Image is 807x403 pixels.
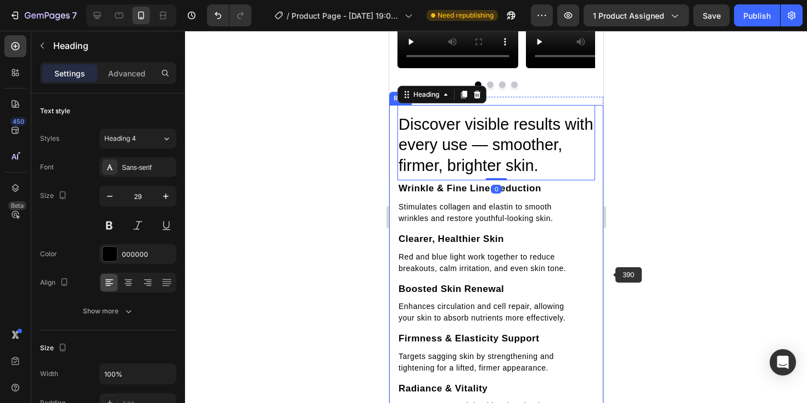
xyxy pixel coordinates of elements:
[122,250,173,260] div: 000000
[53,39,172,52] p: Heading
[40,341,69,356] div: Size
[40,134,59,143] div: Styles
[40,249,57,259] div: Color
[2,63,20,73] div: Row
[104,134,136,143] span: Heading 4
[9,151,187,165] p: Wrinkle & Fine Line Reduction
[9,270,187,293] p: Enhances circulation and cell repair, allowing your skin to absorb nutrients more effectively.
[693,4,730,26] button: Save
[40,189,69,203] div: Size
[9,251,187,266] p: Boosted Skin Renewal
[108,68,145,79] p: Advanced
[9,320,187,343] p: Targets sagging skin by strengthening and tightening for a lifted, firmer appearance.
[40,162,54,172] div: Font
[40,301,176,321] button: Show more
[292,10,400,21] span: Product Page - [DATE] 19:00:06
[99,129,176,148] button: Heading 4
[98,51,104,57] button: Dot
[110,51,116,57] button: Dot
[86,51,92,57] button: Dot
[10,117,26,126] div: 450
[4,4,82,26] button: 7
[122,163,173,173] div: Sans-serif
[40,275,71,290] div: Align
[9,369,187,393] p: Promotes a natural, healthy glow that lasts — so your skin looks refreshed and energized.
[8,201,26,210] div: Beta
[584,4,689,26] button: 1 product assigned
[9,203,115,213] strong: Clearer, Healthier Skin
[83,306,134,317] div: Show more
[615,267,642,283] span: 390
[9,301,187,315] p: Firmness & Elasticity Support
[9,170,187,194] p: Stimulates collagen and elastin to smooth wrinkles and restore youthful-looking skin.
[122,51,128,57] button: Dot
[54,68,85,79] p: Settings
[102,154,113,163] div: 0
[72,9,77,22] p: 7
[743,10,771,21] div: Publish
[287,10,289,21] span: /
[438,10,494,20] span: Need republishing
[703,11,721,20] span: Save
[389,31,603,403] iframe: Design area
[9,352,98,363] strong: Radiance & Vitality
[593,10,664,21] span: 1 product assigned
[207,4,251,26] div: Undo/Redo
[8,82,206,147] h2: Discover visible results with every use — smoother, firmer, brighter skin.
[40,106,70,116] div: Text style
[770,349,796,376] div: Open Intercom Messenger
[734,4,780,26] button: Publish
[40,369,58,379] div: Width
[100,364,176,384] input: Auto
[9,220,187,244] p: Red and blue light work together to reduce breakouts, calm irritation, and even skin tone.
[22,59,52,69] div: Heading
